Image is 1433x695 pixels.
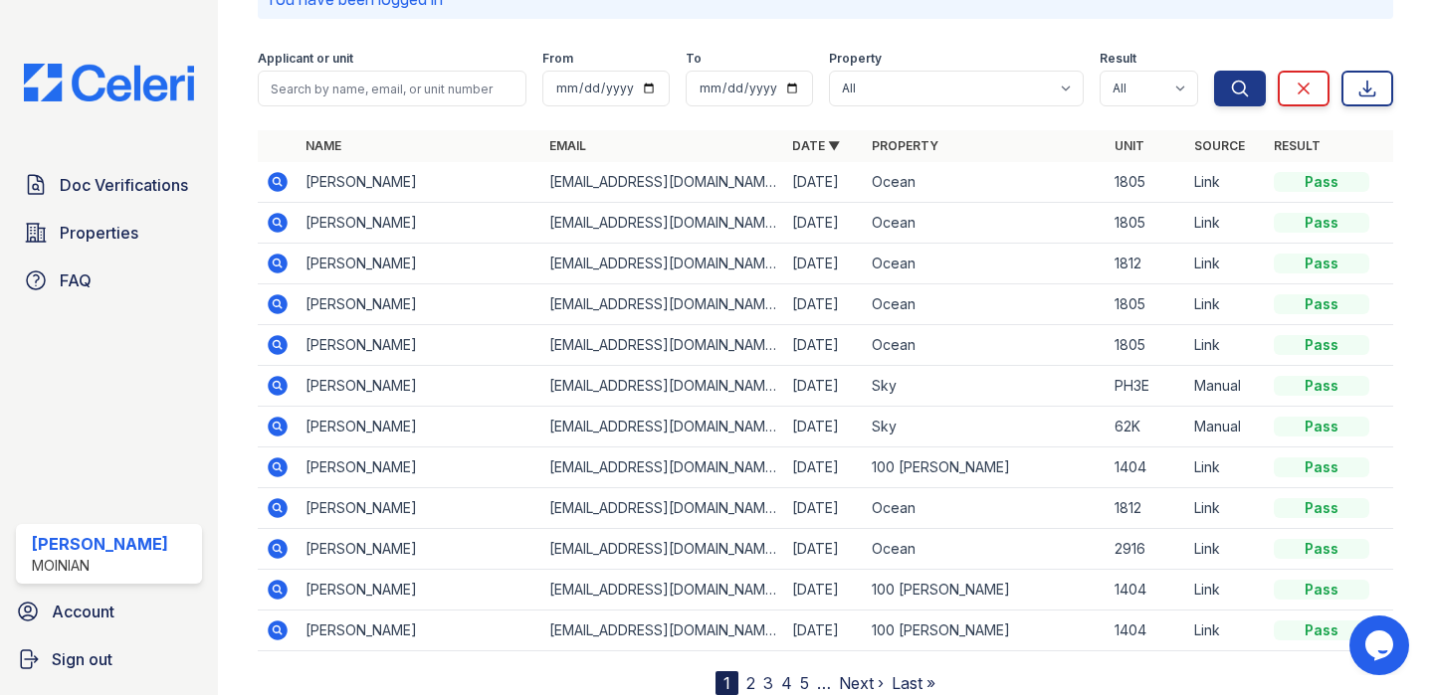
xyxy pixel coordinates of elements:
[829,51,882,67] label: Property
[1274,620,1369,640] div: Pass
[8,639,210,679] a: Sign out
[541,366,784,407] td: [EMAIL_ADDRESS][DOMAIN_NAME]
[1186,407,1266,447] td: Manual
[864,244,1107,284] td: Ocean
[746,673,755,693] a: 2
[1194,138,1245,153] a: Source
[864,203,1107,244] td: Ocean
[1107,488,1186,529] td: 1812
[817,671,831,695] span: …
[541,203,784,244] td: [EMAIL_ADDRESS][DOMAIN_NAME]
[306,138,341,153] a: Name
[784,325,864,366] td: [DATE]
[864,610,1107,651] td: 100 [PERSON_NAME]
[864,366,1107,407] td: Sky
[549,138,586,153] a: Email
[716,671,738,695] div: 1
[1274,417,1369,436] div: Pass
[541,162,784,203] td: [EMAIL_ADDRESS][DOMAIN_NAME]
[1274,498,1369,518] div: Pass
[1186,447,1266,488] td: Link
[1274,254,1369,273] div: Pass
[16,213,202,253] a: Properties
[1107,325,1186,366] td: 1805
[1107,284,1186,325] td: 1805
[1274,335,1369,355] div: Pass
[1107,529,1186,570] td: 2916
[298,570,540,610] td: [PERSON_NAME]
[541,284,784,325] td: [EMAIL_ADDRESS][DOMAIN_NAME]
[16,261,202,300] a: FAQ
[864,407,1107,447] td: Sky
[1100,51,1136,67] label: Result
[32,532,168,556] div: [PERSON_NAME]
[52,647,112,671] span: Sign out
[1274,138,1321,153] a: Result
[1186,284,1266,325] td: Link
[32,556,168,576] div: Moinian
[298,325,540,366] td: [PERSON_NAME]
[541,447,784,488] td: [EMAIL_ADDRESS][DOMAIN_NAME]
[541,407,784,447] td: [EMAIL_ADDRESS][DOMAIN_NAME]
[52,600,114,623] span: Account
[784,570,864,610] td: [DATE]
[1115,138,1144,153] a: Unit
[60,173,188,197] span: Doc Verifications
[1274,172,1369,192] div: Pass
[1107,610,1186,651] td: 1404
[784,407,864,447] td: [DATE]
[298,447,540,488] td: [PERSON_NAME]
[784,162,864,203] td: [DATE]
[1274,376,1369,396] div: Pass
[1186,244,1266,284] td: Link
[298,407,540,447] td: [PERSON_NAME]
[686,51,702,67] label: To
[1107,570,1186,610] td: 1404
[1107,162,1186,203] td: 1805
[763,673,773,693] a: 3
[1107,447,1186,488] td: 1404
[1186,529,1266,570] td: Link
[784,366,864,407] td: [DATE]
[8,592,210,631] a: Account
[298,366,540,407] td: [PERSON_NAME]
[839,673,884,693] a: Next ›
[1186,610,1266,651] td: Link
[892,673,935,693] a: Last »
[784,447,864,488] td: [DATE]
[1107,407,1186,447] td: 62K
[1186,570,1266,610] td: Link
[784,244,864,284] td: [DATE]
[541,529,784,570] td: [EMAIL_ADDRESS][DOMAIN_NAME]
[864,325,1107,366] td: Ocean
[1107,244,1186,284] td: 1812
[864,570,1107,610] td: 100 [PERSON_NAME]
[864,488,1107,529] td: Ocean
[864,529,1107,570] td: Ocean
[864,162,1107,203] td: Ocean
[1274,294,1369,314] div: Pass
[1107,366,1186,407] td: PH3E
[60,268,92,292] span: FAQ
[1186,366,1266,407] td: Manual
[1349,615,1413,675] iframe: chat widget
[784,203,864,244] td: [DATE]
[784,529,864,570] td: [DATE]
[1186,162,1266,203] td: Link
[784,284,864,325] td: [DATE]
[784,610,864,651] td: [DATE]
[1186,203,1266,244] td: Link
[542,51,573,67] label: From
[1274,580,1369,600] div: Pass
[864,447,1107,488] td: 100 [PERSON_NAME]
[1186,488,1266,529] td: Link
[258,51,353,67] label: Applicant or unit
[298,488,540,529] td: [PERSON_NAME]
[541,570,784,610] td: [EMAIL_ADDRESS][DOMAIN_NAME]
[1274,539,1369,559] div: Pass
[872,138,938,153] a: Property
[541,610,784,651] td: [EMAIL_ADDRESS][DOMAIN_NAME]
[298,244,540,284] td: [PERSON_NAME]
[60,221,138,245] span: Properties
